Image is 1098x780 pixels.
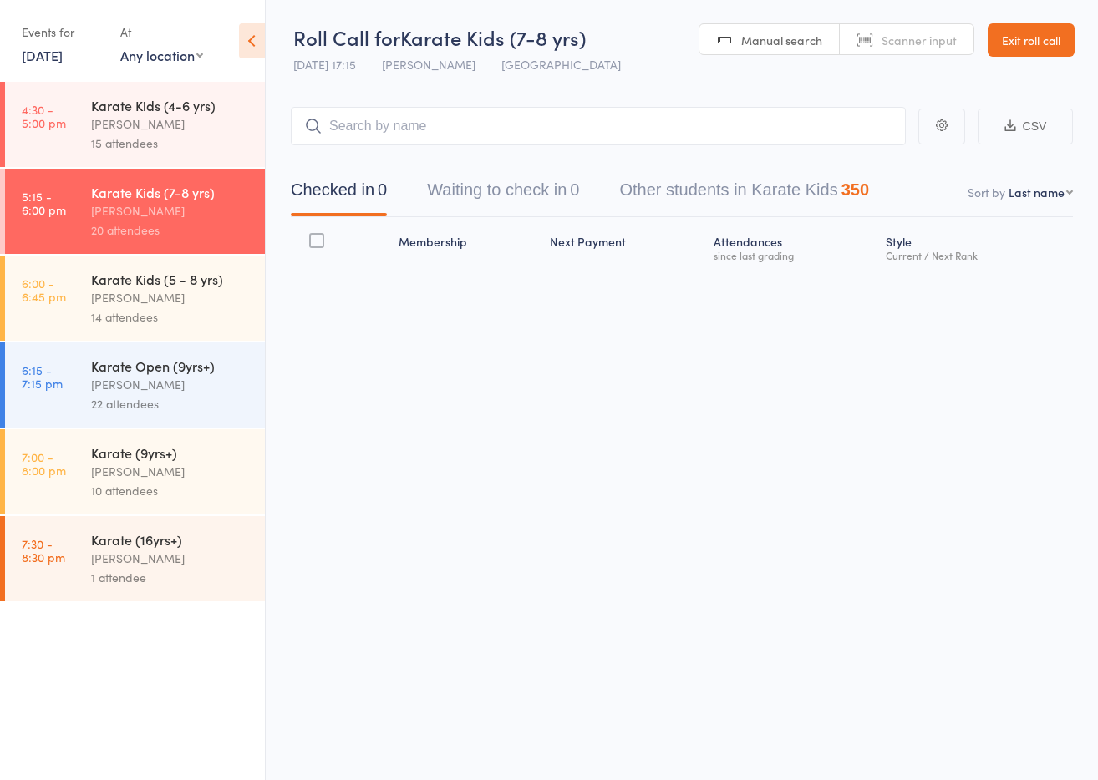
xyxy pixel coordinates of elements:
[91,443,251,462] div: Karate (9yrs+)
[882,32,957,48] span: Scanner input
[392,225,542,269] div: Membership
[5,342,265,428] a: 6:15 -7:15 pmKarate Open (9yrs+)[PERSON_NAME]22 attendees
[501,56,621,73] span: [GEOGRAPHIC_DATA]
[427,172,579,216] button: Waiting to check in0
[120,46,203,64] div: Any location
[91,96,251,114] div: Karate Kids (4-6 yrs)
[91,201,251,220] div: [PERSON_NAME]
[22,103,66,129] time: 4:30 - 5:00 pm
[91,530,251,549] div: Karate (16yrs+)
[22,537,65,564] time: 7:30 - 8:30 pm
[91,134,251,153] div: 15 attendees
[91,394,251,413] div: 22 attendees
[91,220,251,240] div: 20 attendees
[841,180,869,199] div: 350
[291,172,387,216] button: Checked in0
[22,363,63,390] time: 6:15 - 7:15 pm
[543,225,708,269] div: Next Payment
[378,180,387,199] div: 0
[978,109,1073,144] button: CSV
[293,23,400,51] span: Roll Call for
[714,250,872,261] div: since last grading
[293,56,356,73] span: [DATE] 17:15
[291,107,906,145] input: Search by name
[22,18,104,46] div: Events for
[22,46,63,64] a: [DATE]
[120,18,203,46] div: At
[91,375,251,394] div: [PERSON_NAME]
[91,270,251,288] div: Karate Kids (5 - 8 yrs)
[5,256,265,341] a: 6:00 -6:45 pmKarate Kids (5 - 8 yrs)[PERSON_NAME]14 attendees
[879,225,1073,269] div: Style
[5,169,265,254] a: 5:15 -6:00 pmKarate Kids (7-8 yrs)[PERSON_NAME]20 attendees
[91,288,251,307] div: [PERSON_NAME]
[91,307,251,327] div: 14 attendees
[968,184,1005,200] label: Sort by
[400,23,586,51] span: Karate Kids (7-8 yrs)
[91,357,251,375] div: Karate Open (9yrs+)
[5,429,265,514] a: 7:00 -8:00 pmKarate (9yrs+)[PERSON_NAME]10 attendees
[91,114,251,134] div: [PERSON_NAME]
[91,462,251,481] div: [PERSON_NAME]
[91,481,251,500] div: 10 attendees
[886,250,1066,261] div: Current / Next Rank
[1009,184,1065,200] div: Last name
[988,23,1075,57] a: Exit roll call
[22,450,66,477] time: 7:00 - 8:00 pm
[741,32,822,48] span: Manual search
[91,549,251,568] div: [PERSON_NAME]
[619,172,869,216] button: Other students in Karate Kids350
[91,568,251,587] div: 1 attendee
[707,225,879,269] div: Atten­dances
[382,56,475,73] span: [PERSON_NAME]
[22,276,66,303] time: 6:00 - 6:45 pm
[22,190,66,216] time: 5:15 - 6:00 pm
[5,516,265,601] a: 7:30 -8:30 pmKarate (16yrs+)[PERSON_NAME]1 attendee
[5,82,265,167] a: 4:30 -5:00 pmKarate Kids (4-6 yrs)[PERSON_NAME]15 attendees
[570,180,579,199] div: 0
[91,183,251,201] div: Karate Kids (7-8 yrs)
